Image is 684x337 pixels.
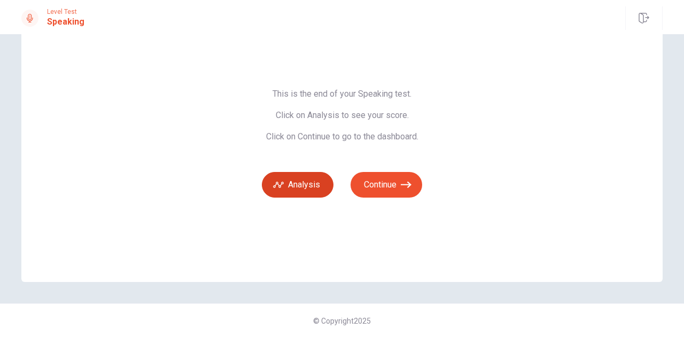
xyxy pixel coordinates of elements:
h1: Speaking [47,15,84,28]
button: Continue [351,172,422,198]
span: Level Test [47,8,84,15]
span: This is the end of your Speaking test. Click on Analysis to see your score. Click on Continue to ... [262,89,422,142]
span: © Copyright 2025 [313,317,371,325]
button: Analysis [262,172,333,198]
